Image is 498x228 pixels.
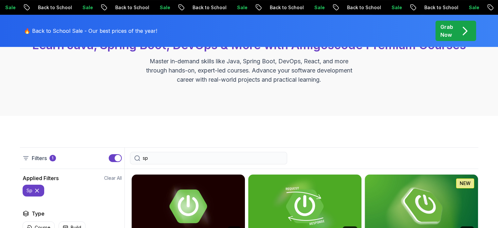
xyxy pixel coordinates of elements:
p: sp [27,187,32,194]
p: 🔥 Back to School Sale - Our best prices of the year! [24,27,157,35]
p: Back to School [179,4,224,11]
p: Back to School [411,4,456,11]
p: Sale [378,4,399,11]
p: 1 [52,155,53,161]
button: sp [23,185,44,197]
p: NEW [460,180,470,187]
p: Sale [69,4,90,11]
h2: Applied Filters [23,174,59,182]
button: Clear All [104,175,122,181]
p: Sale [147,4,168,11]
p: Back to School [102,4,147,11]
p: Sale [456,4,477,11]
input: Search Java, React, Spring boot ... [143,155,283,161]
p: Sale [301,4,322,11]
p: Master in-demand skills like Java, Spring Boot, DevOps, React, and more through hands-on, expert-... [139,57,359,84]
p: Filters [32,154,47,162]
p: Sale [224,4,245,11]
p: Back to School [257,4,301,11]
p: Grab Now [440,23,453,39]
p: Back to School [334,4,378,11]
p: Back to School [25,4,69,11]
h2: Type [32,210,45,218]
